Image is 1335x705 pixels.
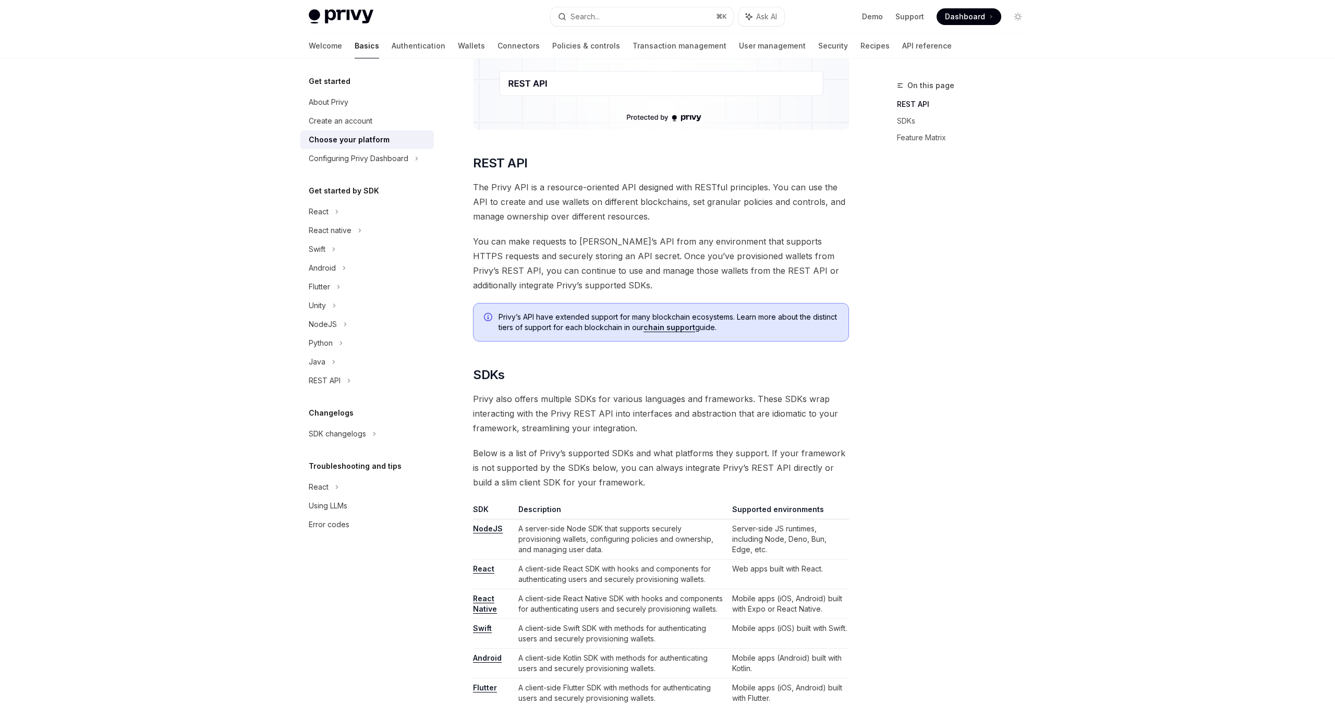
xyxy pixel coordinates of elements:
div: SDK changelogs [309,428,366,440]
a: Using LLMs [300,496,434,515]
div: Flutter [309,281,330,293]
div: Create an account [309,115,372,127]
th: SDK [473,504,514,519]
a: Dashboard [937,8,1001,25]
span: ⌘ K [716,13,727,21]
div: React native [309,224,351,237]
a: Policies & controls [552,33,620,58]
div: Swift [309,243,325,256]
a: Swift [473,624,492,633]
td: A client-side Swift SDK with methods for authenticating users and securely provisioning wallets. [514,619,728,649]
th: Description [514,504,728,519]
div: NodeJS [309,318,337,331]
a: Security [818,33,848,58]
a: About Privy [300,93,434,112]
a: Feature Matrix [897,129,1035,146]
span: You can make requests to [PERSON_NAME]’s API from any environment that supports HTTPS requests an... [473,234,849,293]
a: Transaction management [633,33,726,58]
div: Choose your platform [309,133,390,146]
div: Using LLMs [309,500,347,512]
svg: Info [484,313,494,323]
td: Mobile apps (iOS) built with Swift. [728,619,849,649]
a: Android [473,653,502,663]
span: Privy’s API have extended support for many blockchain ecosystems. Learn more about the distinct t... [499,312,838,333]
h5: Get started [309,75,350,88]
td: Web apps built with React. [728,560,849,589]
a: Demo [862,11,883,22]
span: Dashboard [945,11,985,22]
a: chain support [644,323,695,332]
a: SDKs [897,113,1035,129]
span: Below is a list of Privy’s supported SDKs and what platforms they support. If your framework is n... [473,446,849,490]
td: A server-side Node SDK that supports securely provisioning wallets, configuring policies and owne... [514,519,728,560]
td: Mobile apps (Android) built with Kotlin. [728,649,849,678]
a: API reference [902,33,952,58]
h5: Changelogs [309,407,354,419]
button: Ask AI [738,7,784,26]
h5: Get started by SDK [309,185,379,197]
img: light logo [309,9,373,24]
span: Ask AI [756,11,777,22]
div: About Privy [309,96,348,108]
div: Error codes [309,518,349,531]
h5: Troubleshooting and tips [309,460,402,472]
div: Search... [571,10,600,23]
span: SDKs [473,367,505,383]
a: User management [739,33,806,58]
span: The Privy API is a resource-oriented API designed with RESTful principles. You can use the API to... [473,180,849,224]
th: Supported environments [728,504,849,519]
a: REST API [897,96,1035,113]
div: Python [309,337,333,349]
a: React Native [473,594,497,614]
td: Mobile apps (iOS, Android) built with Expo or React Native. [728,589,849,619]
a: Choose your platform [300,130,434,149]
div: REST API [309,374,341,387]
span: On this page [907,79,954,92]
td: Server-side JS runtimes, including Node, Deno, Bun, Edge, etc. [728,519,849,560]
a: Wallets [458,33,485,58]
td: A client-side React SDK with hooks and components for authenticating users and securely provision... [514,560,728,589]
a: Create an account [300,112,434,130]
td: A client-side Kotlin SDK with methods for authenticating users and securely provisioning wallets. [514,649,728,678]
div: Unity [309,299,326,312]
a: React [473,564,494,574]
a: Error codes [300,515,434,534]
span: REST API [473,155,527,172]
span: Privy also offers multiple SDKs for various languages and frameworks. These SDKs wrap interacting... [473,392,849,435]
div: Java [309,356,325,368]
div: React [309,205,329,218]
button: Search...⌘K [551,7,733,26]
div: Android [309,262,336,274]
div: Configuring Privy Dashboard [309,152,408,165]
a: Flutter [473,683,497,692]
a: Support [895,11,924,22]
a: Basics [355,33,379,58]
a: Authentication [392,33,445,58]
a: Welcome [309,33,342,58]
a: Recipes [860,33,890,58]
a: NodeJS [473,524,503,533]
div: React [309,481,329,493]
td: A client-side React Native SDK with hooks and components for authenticating users and securely pr... [514,589,728,619]
a: Connectors [497,33,540,58]
button: Toggle dark mode [1010,8,1026,25]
